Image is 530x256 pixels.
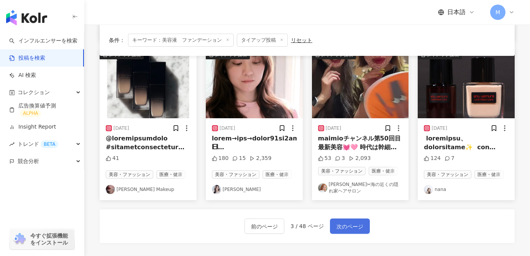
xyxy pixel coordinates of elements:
span: スキンケア [295,170,324,179]
img: post-image [312,50,409,118]
span: 3 / 48 ページ [290,223,324,229]
a: 広告換算値予測ALPHA [9,102,78,117]
div: リセット [291,37,312,43]
div: 3 [335,155,345,162]
span: 日本語 [447,8,466,16]
a: AI 検索 [9,72,36,79]
button: 次のページ [330,218,370,234]
span: 医療・健康 [369,167,398,175]
div: 41 [106,155,119,162]
div: BETA [41,140,58,148]
div: 7 [445,155,455,162]
div: 2,359 [249,155,271,162]
div: 124 [424,155,441,162]
button: 前のページ [244,218,284,234]
img: logo [6,10,47,25]
a: Insight Report [9,123,56,131]
span: キーワード：美容液 ファンデーション [128,34,234,47]
span: rise [9,142,15,147]
div: [DATE] [220,125,235,132]
span: 今すぐ拡張機能をインストール [30,232,72,246]
img: post-image [100,50,197,118]
a: KOL Avatar[PERSON_NAME] [212,185,297,194]
span: タイアップ投稿 [237,34,288,47]
div: [DATE] [113,125,129,132]
div: 2,093 [349,155,371,162]
div: post-imageタイアップ投稿 [312,50,409,118]
a: KOL Avatarnana [424,185,509,194]
span: 次のページ [336,222,363,231]
span: 競合分析 [18,153,39,170]
div: 180 [212,155,229,162]
div: [DATE] [326,125,341,132]
span: M [496,8,500,16]
div: [DATE] [432,125,447,132]
div: 15 [232,155,246,162]
a: searchインフルエンサーを検索 [9,37,77,45]
span: トレンド [18,135,58,153]
img: KOL Avatar [212,185,221,194]
span: 医療・健康 [263,170,292,179]
a: 投稿を検索 [9,54,45,62]
div: post-imageタイアップ投稿 [100,50,197,118]
img: post-image [206,50,303,118]
div: post-imageタイアップ投稿 [206,50,303,118]
span: 医療・健康 [474,170,504,179]
span: 医療・健康 [156,170,185,179]
span: 条件 ： [109,37,125,43]
span: 前のページ [251,222,278,231]
img: KOL Avatar [106,185,115,194]
span: 美容・ファッション [424,170,471,179]
span: 美容・ファッション [212,170,259,179]
img: post-image [418,50,515,118]
img: chrome extension [12,233,27,245]
a: KOL Avatar[PERSON_NAME] Makeup [106,185,190,194]
img: KOL Avatar [318,183,327,192]
img: KOL Avatar [424,185,433,194]
span: コレクション [18,84,50,101]
span: 美容・ファッション [106,170,153,179]
div: post-imageタイアップ投稿 [418,50,515,118]
div: 53 [318,155,331,162]
span: 美容・ファッション [318,167,366,175]
a: KOL Avatar[PERSON_NAME]✂︎海の近くの隠れ家ヘアサロン [318,181,403,194]
a: chrome extension今すぐ拡張機能をインストール [10,229,74,249]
